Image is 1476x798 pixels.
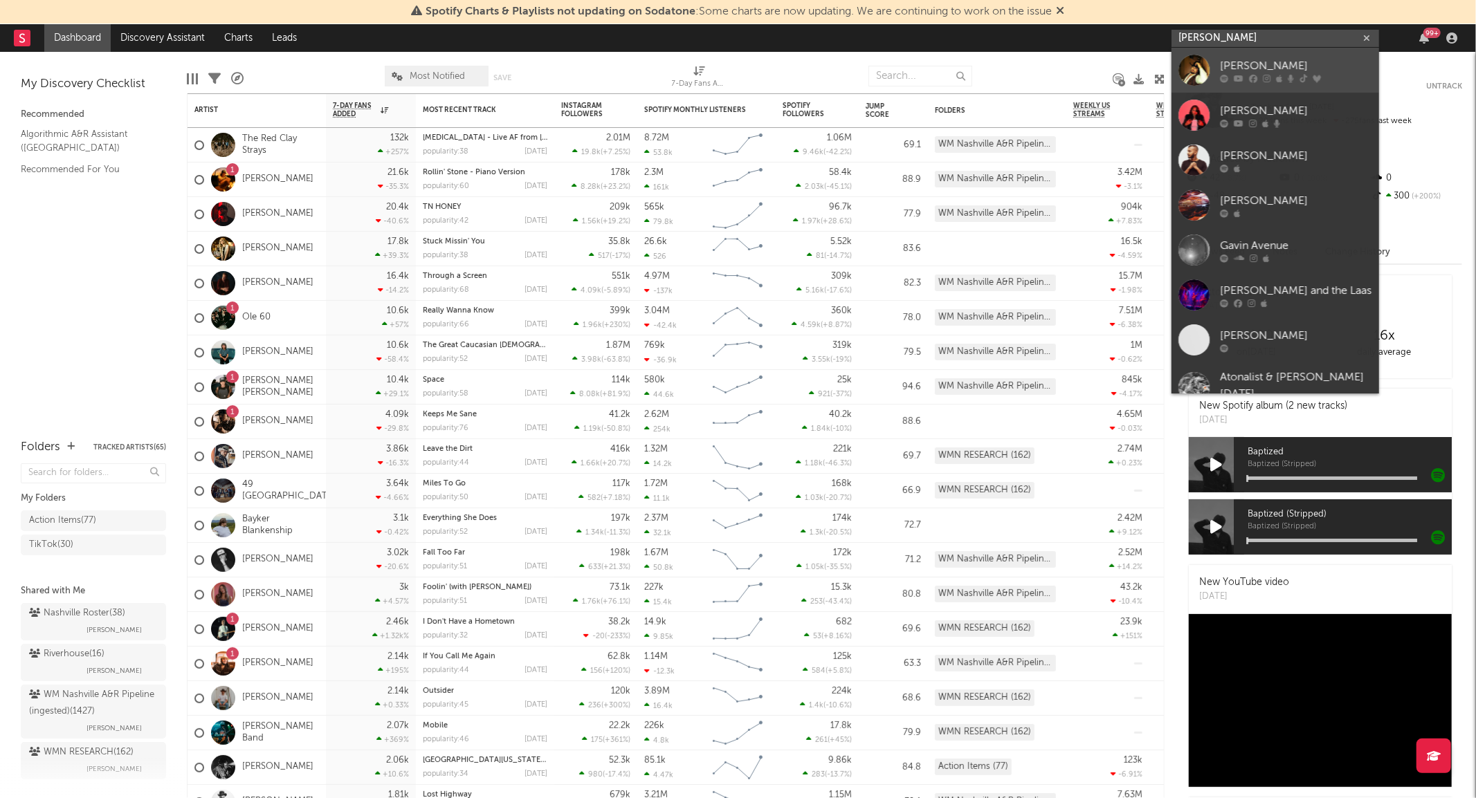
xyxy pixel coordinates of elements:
[610,203,630,212] div: 209k
[423,390,468,398] div: popularity: 58
[1109,216,1142,225] div: +7.83 %
[387,341,409,350] div: 10.6k
[598,252,610,260] span: 517
[1057,6,1065,17] span: Dismiss
[832,425,850,433] span: -10 %
[215,24,262,52] a: Charts
[572,286,630,295] div: ( )
[376,424,409,433] div: -29.8 %
[866,344,921,361] div: 79.5
[423,307,547,315] div: Really Wanna Know
[573,216,630,225] div: ( )
[826,149,850,156] span: -42.2 %
[1172,272,1379,317] a: [PERSON_NAME] and the Laas
[935,106,1039,115] div: Folders
[242,479,336,503] a: 49 [GEOGRAPHIC_DATA]
[603,149,628,156] span: +7.25 %
[561,102,610,118] div: Instagram Followers
[21,742,166,779] a: WMN RESEARCH(162)[PERSON_NAME]
[242,721,319,745] a: [PERSON_NAME] Band
[823,218,850,225] span: +28.6 %
[387,272,409,281] div: 16.4k
[242,133,319,157] a: The Red Clay Strays
[1110,355,1142,364] div: -0.62 %
[570,389,630,398] div: ( )
[86,761,142,777] span: [PERSON_NAME]
[644,306,670,315] div: 3.04M
[208,59,221,99] div: Filters
[794,147,852,156] div: ( )
[644,183,669,192] div: 161k
[866,275,921,292] div: 82.3
[423,238,547,245] div: Stuck Missin' You
[423,514,497,522] a: Everything She Does
[644,106,748,114] div: Spotify Monthly Listeners
[525,148,547,156] div: [DATE]
[376,389,409,398] div: +29.1 %
[333,102,377,118] span: 7-Day Fans Added
[644,168,664,177] div: 2.3M
[644,252,666,261] div: 526
[242,514,319,537] a: Bayker Blankenship
[707,128,769,163] svg: Chart title
[866,171,921,188] div: 88.9
[644,203,664,212] div: 565k
[1117,410,1142,419] div: 4.65M
[833,445,852,454] div: 221k
[426,6,1053,17] span: : Some charts are now updating. We are continuing to work on the issue
[423,134,600,142] a: [MEDICAL_DATA] - Live AF from [PERSON_NAME]
[423,411,477,418] a: Keeps Me Sane
[1320,328,1448,344] div: 16 x
[783,102,831,118] div: Spotify Followers
[644,148,673,157] div: 53.8k
[1118,445,1142,454] div: 2.74M
[378,286,409,295] div: -14.2 %
[423,321,469,328] div: popularity: 66
[1172,30,1379,47] input: Search for artists
[423,252,468,259] div: popularity: 38
[837,375,852,384] div: 25k
[1423,28,1441,38] div: 99 +
[935,171,1056,187] div: WM Nashville A&R Pipeline (ingested) (1427)
[388,168,409,177] div: 21.6k
[572,355,630,364] div: ( )
[603,287,628,295] span: -5.89 %
[672,76,727,93] div: 7-Day Fans Added (7-Day Fans Added)
[1073,102,1122,118] span: Weekly US Streams
[378,147,409,156] div: +257 %
[796,286,852,295] div: ( )
[707,405,769,439] svg: Chart title
[581,149,601,156] span: 19.8k
[525,425,547,432] div: [DATE]
[410,72,465,81] span: Most Notified
[826,183,850,191] span: -45.1 %
[1121,203,1142,212] div: 904k
[493,74,511,82] button: Save
[603,356,628,364] span: -63.8 %
[86,622,142,638] span: [PERSON_NAME]
[802,424,852,433] div: ( )
[644,355,677,364] div: -36.9k
[803,355,852,364] div: ( )
[610,306,630,315] div: 399k
[423,169,547,176] div: Rollin' Stone - Piano Version
[807,251,852,260] div: ( )
[672,59,727,99] div: 7-Day Fans Added (7-Day Fans Added)
[21,127,152,155] a: Algorithmic A&R Assistant ([GEOGRAPHIC_DATA])
[604,322,628,329] span: +230 %
[1370,169,1462,187] div: 0
[602,391,628,398] span: +81.9 %
[423,342,547,349] div: The Great Caucasian God
[644,375,665,384] div: 580k
[242,346,313,358] a: [PERSON_NAME]
[831,306,852,315] div: 360k
[1172,362,1379,418] a: Atonalist & [PERSON_NAME][DATE]
[608,237,630,246] div: 35.8k
[423,584,531,591] a: Foolin' (with [PERSON_NAME])
[423,480,466,488] a: Miles To Go
[525,217,547,225] div: [DATE]
[423,148,468,156] div: popularity: 38
[93,444,166,451] button: Tracked Artists(65)
[21,644,166,681] a: Riverhouse(16)[PERSON_NAME]
[378,458,409,467] div: -16.3 %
